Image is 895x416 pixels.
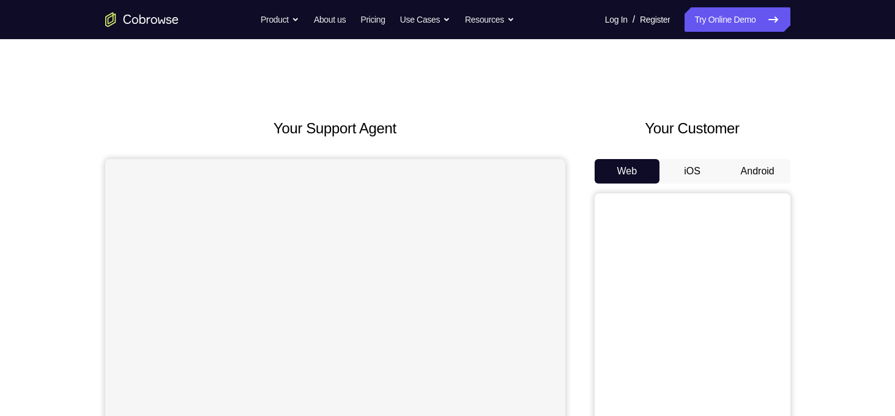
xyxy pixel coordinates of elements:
[633,12,635,27] span: /
[605,7,628,32] a: Log In
[314,7,346,32] a: About us
[595,117,790,139] h2: Your Customer
[465,7,514,32] button: Resources
[261,7,299,32] button: Product
[105,12,179,27] a: Go to the home page
[640,7,670,32] a: Register
[400,7,450,32] button: Use Cases
[659,159,725,184] button: iOS
[685,7,790,32] a: Try Online Demo
[105,117,565,139] h2: Your Support Agent
[360,7,385,32] a: Pricing
[725,159,790,184] button: Android
[595,159,660,184] button: Web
